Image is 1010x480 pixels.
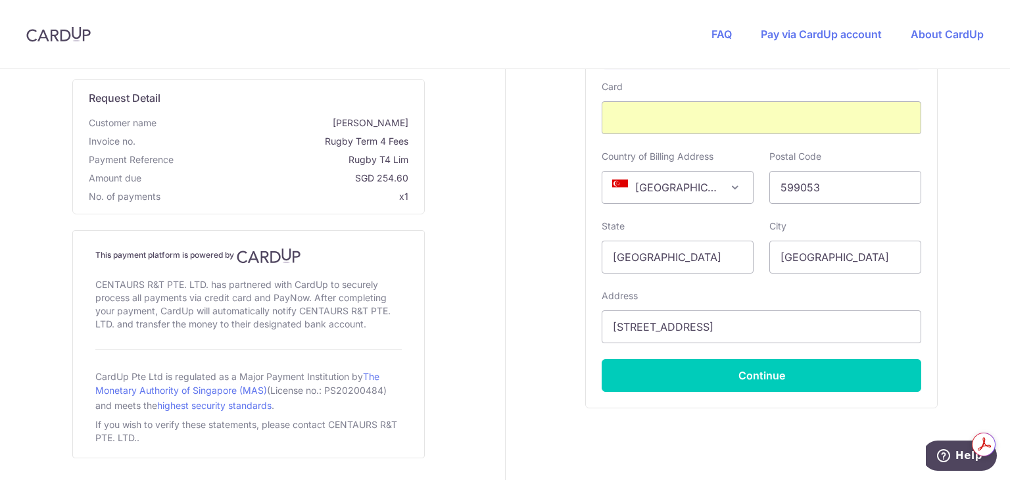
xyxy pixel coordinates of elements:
[162,116,408,130] span: [PERSON_NAME]
[89,190,160,203] span: No. of payments
[769,220,786,233] label: City
[95,371,379,396] a: The Monetary Authority of Singapore (MAS)
[602,359,921,392] button: Continue
[769,150,821,163] label: Postal Code
[602,220,625,233] label: State
[95,248,402,264] h4: This payment platform is powered by
[89,135,135,148] span: Invoice no.
[95,276,402,333] div: CENTAURS R&T PTE. LTD. has partnered with CardUp to securely process all payments via credit card...
[613,110,910,126] iframe: Secure card payment input frame
[179,153,408,166] span: Rugby T4 Lim
[399,191,408,202] span: x1
[89,116,156,130] span: Customer name
[89,154,174,165] span: translation missing: en.payment_reference
[147,172,408,185] span: SGD 254.60
[761,28,882,41] a: Pay via CardUp account
[711,28,732,41] a: FAQ
[89,91,160,105] span: translation missing: en.request_detail
[769,171,921,204] input: Example 123456
[26,26,91,42] img: CardUp
[95,416,402,447] div: If you wish to verify these statements, please contact CENTAURS R&T PTE. LTD..
[89,172,141,185] span: Amount due
[602,150,713,163] label: Country of Billing Address
[237,248,301,264] img: CardUp
[926,441,997,473] iframe: Opens a widget where you can find more information
[602,80,623,93] label: Card
[602,172,753,203] span: Singapore
[911,28,984,41] a: About CardUp
[602,171,754,204] span: Singapore
[602,289,638,302] label: Address
[141,135,408,148] span: Rugby Term 4 Fees
[95,366,402,416] div: CardUp Pte Ltd is regulated as a Major Payment Institution by (License no.: PS20200484) and meets...
[157,400,272,411] a: highest security standards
